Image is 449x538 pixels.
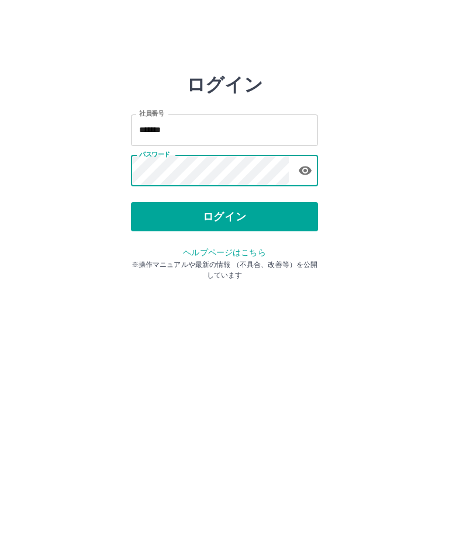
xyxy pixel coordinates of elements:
h2: ログイン [186,74,263,96]
button: ログイン [131,202,318,231]
a: ヘルプページはこちら [183,248,265,257]
label: パスワード [139,150,170,159]
label: 社員番号 [139,109,164,118]
p: ※操作マニュアルや最新の情報 （不具合、改善等）を公開しています [131,259,318,280]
